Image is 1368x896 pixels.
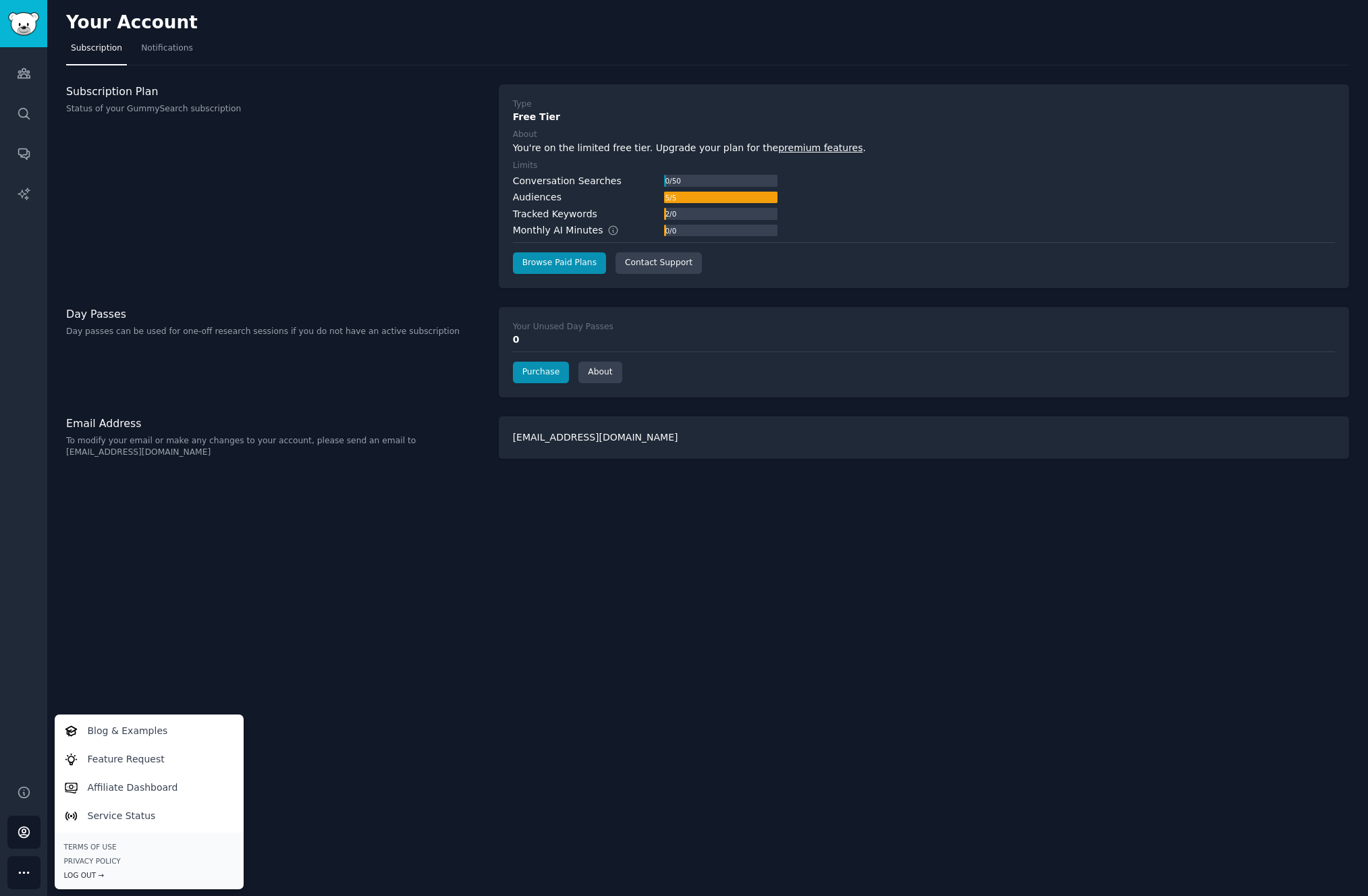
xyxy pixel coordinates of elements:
[66,416,485,430] h3: Email Address
[513,110,1335,124] div: Free Tier
[513,190,562,204] div: Audiences
[66,307,485,321] h3: Day Passes
[88,752,165,766] p: Feature Request
[499,416,1349,459] div: [EMAIL_ADDRESS][DOMAIN_NAME]
[57,802,241,830] a: Service Status
[664,225,678,237] div: 0 / 0
[615,252,702,274] a: Contact Support
[513,99,532,111] div: Type
[664,208,678,220] div: 2 / 0
[664,192,678,204] div: 5 / 5
[513,207,597,221] div: Tracked Keywords
[578,362,622,383] a: About
[66,12,198,34] h2: Your Account
[513,362,570,383] a: Purchase
[513,141,1335,155] div: You're on the limited free tier. Upgrade your plan for the .
[57,717,241,745] a: Blog & Examples
[513,321,613,333] div: Your Unused Day Passes
[64,842,234,851] a: Terms of Use
[57,745,241,773] a: Feature Request
[136,38,198,65] a: Notifications
[8,12,39,36] img: GummySearch logo
[141,43,193,55] span: Notifications
[513,333,1335,347] div: 0
[88,781,178,795] p: Affiliate Dashboard
[66,435,485,459] p: To modify your email or make any changes to your account, please send an email to [EMAIL_ADDRESS]...
[66,38,127,65] a: Subscription
[66,103,485,115] p: Status of your GummySearch subscription
[64,870,234,880] div: Log Out →
[778,142,863,153] a: premium features
[57,773,241,802] a: Affiliate Dashboard
[66,326,485,338] p: Day passes can be used for one-off research sessions if you do not have an active subscription
[513,174,622,188] div: Conversation Searches
[513,252,606,274] a: Browse Paid Plans
[66,84,485,99] h3: Subscription Plan
[88,809,156,823] p: Service Status
[71,43,122,55] span: Subscription
[88,724,168,738] p: Blog & Examples
[513,223,634,237] div: Monthly AI Minutes
[664,175,682,187] div: 0 / 50
[64,856,234,866] a: Privacy Policy
[513,160,538,172] div: Limits
[513,129,537,141] div: About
